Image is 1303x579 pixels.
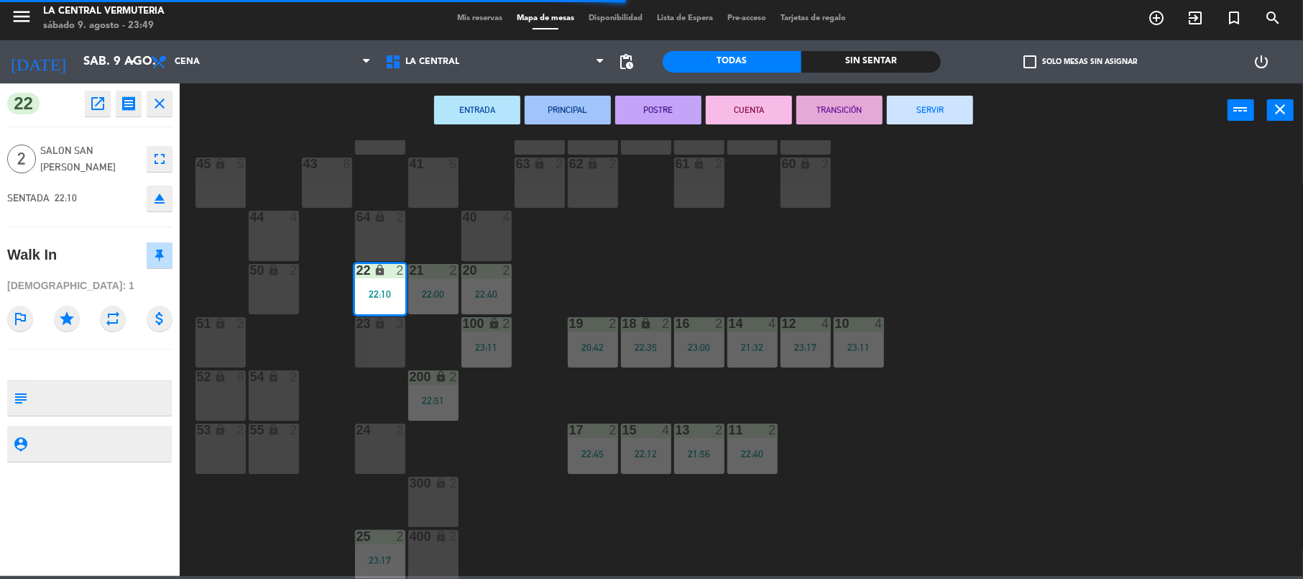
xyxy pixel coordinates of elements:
div: 2 [290,264,298,277]
button: SERVIR [887,96,973,124]
div: 2 [556,158,564,170]
span: Pre-acceso [720,14,773,22]
span: SENTADA [7,192,50,204]
i: lock [267,424,280,436]
div: 10 [835,317,836,330]
div: 23:17 [355,555,405,565]
div: 2 [449,264,458,277]
div: 2 [609,317,617,330]
div: 4 [768,317,777,330]
button: ENTRADA [434,96,520,124]
div: 2 [662,317,671,330]
div: 53 [197,424,198,437]
i: lock [374,317,386,329]
div: 2 [449,477,458,490]
i: lock [435,530,447,542]
div: 2 [236,424,245,437]
button: close [147,91,172,117]
span: check_box_outline_blank [1023,55,1036,68]
div: 23:11 [834,342,884,352]
div: 22:51 [408,396,459,406]
i: attach_money [147,306,172,332]
i: lock [640,317,652,329]
i: repeat [100,306,126,332]
i: lock [214,317,226,329]
i: outlined_flag [7,306,33,332]
div: 22:00 [408,289,459,299]
i: open_in_new [89,95,106,112]
button: PRINCIPAL [525,96,611,124]
div: 24 [356,424,357,437]
div: La Central Vermuteria [43,4,165,19]
div: 40 [463,211,464,224]
i: receipt [120,95,137,112]
i: turned_in_not [1225,9,1243,27]
div: 3 [396,317,405,330]
div: 22:35 [621,342,671,352]
i: add_circle_outline [1148,9,1165,27]
span: 22:10 [55,192,77,204]
div: 100 [463,317,464,330]
span: Tarjetas de regalo [773,14,853,22]
div: 2 [609,424,617,437]
label: Solo mesas sin asignar [1023,55,1137,68]
div: 6 [343,158,351,170]
div: 6 [236,370,245,383]
i: lock [693,158,705,170]
div: Walk In [7,243,57,267]
div: 63 [516,158,517,170]
div: 2 [502,264,511,277]
i: lock [799,158,811,170]
div: sábado 9. agosto - 23:49 [43,19,165,33]
div: 52 [197,370,198,383]
div: 60 [782,158,783,170]
div: 23:00 [674,342,724,352]
i: lock [214,370,226,383]
div: 4 [662,424,671,437]
span: pending_actions [618,53,635,70]
div: 23:11 [461,342,512,352]
div: 4 [875,317,883,330]
div: 2 [449,370,458,383]
div: Todas [663,51,802,73]
div: 6 [449,158,458,170]
div: 2 [396,530,405,543]
div: 21:32 [727,342,778,352]
i: power_input [1233,101,1250,118]
div: 45 [197,158,198,170]
span: 2 [7,145,36,173]
div: 55 [250,424,251,437]
div: 20:42 [568,342,618,352]
button: eject [147,186,172,211]
div: 22:45 [568,449,618,459]
span: Salon San [PERSON_NAME] [40,142,139,175]
button: TRANSICIÓN [796,96,883,124]
div: 51 [197,317,198,330]
i: menu [11,6,32,27]
div: 5 [236,158,245,170]
div: 4 [502,211,511,224]
div: 2 [290,424,298,437]
i: power_settings_new [1253,53,1270,70]
div: 2 [396,211,405,224]
div: 25 [356,530,357,543]
div: 44 [250,211,251,224]
i: subject [12,390,28,406]
div: 20 [463,264,464,277]
div: 17 [569,424,570,437]
button: open_in_new [85,91,111,117]
button: menu [11,6,32,32]
button: close [1267,99,1294,121]
div: 2 [396,264,405,277]
span: Lista de Espera [650,14,720,22]
i: exit_to_app [1187,9,1204,27]
div: Sin sentar [801,51,941,73]
div: 23:17 [781,342,831,352]
span: Mis reservas [450,14,510,22]
i: lock [267,264,280,276]
div: 4 [821,317,830,330]
span: Mapa de mesas [510,14,581,22]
